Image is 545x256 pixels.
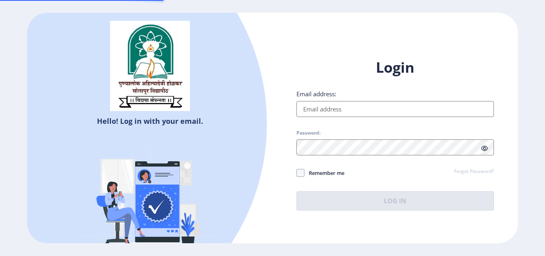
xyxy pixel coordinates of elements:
span: Remember me [304,168,344,178]
label: Password: [296,130,320,136]
input: Email address [296,101,494,117]
button: Log In [296,191,494,210]
img: sulogo.png [110,21,190,111]
a: Forgot Password? [454,168,494,175]
h1: Login [296,58,494,77]
label: Email address: [296,90,336,98]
